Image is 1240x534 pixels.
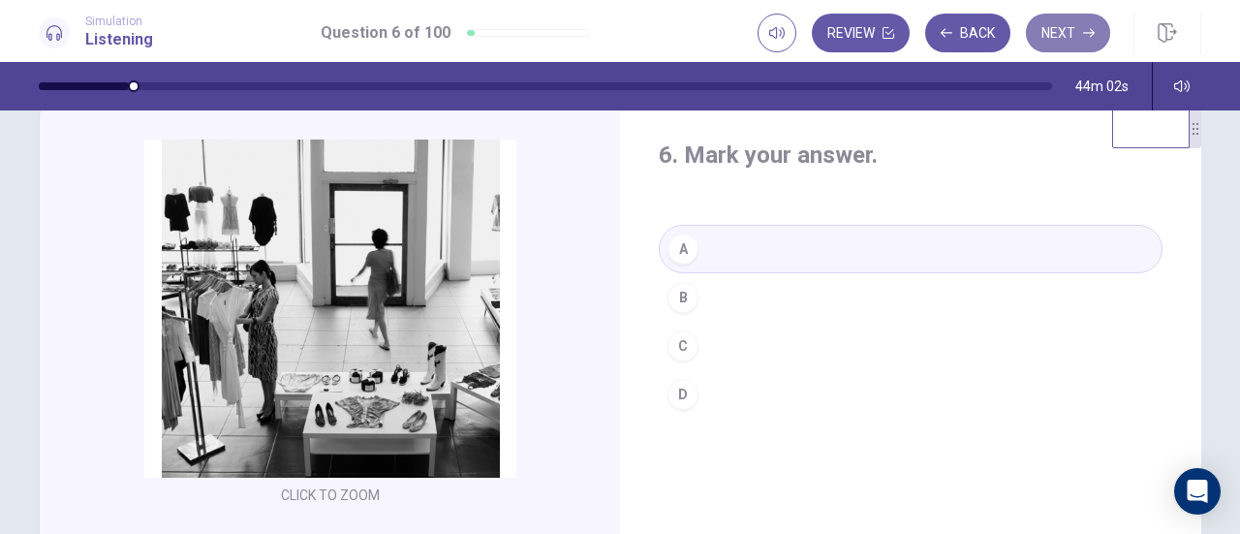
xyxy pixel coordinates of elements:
[1026,14,1110,52] button: Next
[1075,79,1129,94] span: 44m 02s
[667,379,698,410] div: D
[1174,468,1221,515] div: Open Intercom Messenger
[659,273,1162,322] button: B
[667,330,698,361] div: C
[659,322,1162,370] button: C
[659,140,1162,171] h4: 6. Mark your answer.
[659,370,1162,419] button: D
[321,21,450,45] h1: Question 6 of 100
[667,282,698,313] div: B
[659,225,1162,273] button: A
[85,15,153,28] span: Simulation
[925,14,1010,52] button: Back
[667,234,698,265] div: A
[812,14,910,52] button: Review
[85,28,153,51] h1: Listening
